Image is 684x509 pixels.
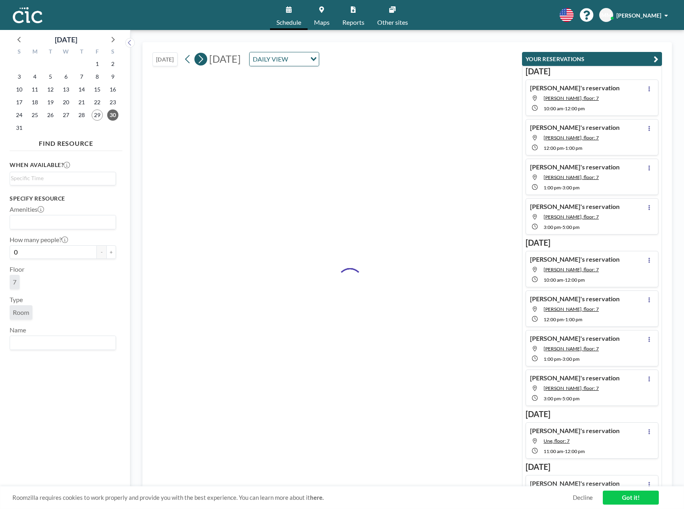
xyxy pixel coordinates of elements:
[89,47,105,58] div: F
[13,278,16,286] span: 7
[97,245,106,259] button: -
[603,491,659,505] a: Got it!
[544,385,599,391] span: Kasa, floor: 7
[561,396,562,402] span: -
[573,494,593,501] a: Decline
[55,34,77,45] div: [DATE]
[564,316,565,322] span: -
[544,135,599,141] span: Kasa, floor: 7
[45,84,56,95] span: Tuesday, August 12, 2025
[14,71,25,82] span: Sunday, August 3, 2025
[10,326,26,334] label: Name
[13,7,42,23] img: organization-logo
[106,245,116,259] button: +
[10,236,68,244] label: How many people?
[544,145,564,151] span: 12:00 PM
[92,84,103,95] span: Friday, August 15, 2025
[10,205,44,213] label: Amenities
[92,109,103,121] span: Friday, August 29, 2025
[276,19,301,26] span: Schedule
[107,58,118,70] span: Saturday, August 2, 2025
[10,336,116,350] div: Search for option
[45,109,56,121] span: Tuesday, August 26, 2025
[45,97,56,108] span: Tuesday, August 19, 2025
[544,105,563,111] span: 10:00 AM
[60,109,72,121] span: Wednesday, August 27, 2025
[209,53,241,65] span: [DATE]
[544,396,561,402] span: 3:00 PM
[544,95,599,101] span: Kasa, floor: 7
[561,185,562,191] span: -
[544,185,561,191] span: 1:00 PM
[14,97,25,108] span: Sunday, August 17, 2025
[92,71,103,82] span: Friday, August 8, 2025
[60,71,72,82] span: Wednesday, August 6, 2025
[45,71,56,82] span: Tuesday, August 5, 2025
[565,448,585,454] span: 12:00 PM
[10,195,116,202] h3: Specify resource
[563,277,565,283] span: -
[314,19,330,26] span: Maps
[11,174,111,183] input: Search for option
[530,374,620,382] h4: [PERSON_NAME]'s reservation
[107,109,118,121] span: Saturday, August 30, 2025
[290,54,306,64] input: Search for option
[544,306,599,312] span: Kasa, floor: 7
[563,105,565,111] span: -
[530,163,620,171] h4: [PERSON_NAME]'s reservation
[251,54,290,64] span: DAILY VIEW
[530,427,620,435] h4: [PERSON_NAME]'s reservation
[562,224,580,230] span: 5:00 PM
[10,296,23,304] label: Type
[14,122,25,133] span: Sunday, August 31, 2025
[530,203,620,211] h4: [PERSON_NAME]'s reservation
[10,265,24,273] label: Floor
[76,84,87,95] span: Thursday, August 14, 2025
[43,47,58,58] div: T
[562,185,580,191] span: 3:00 PM
[544,266,599,272] span: Kasa, floor: 7
[107,71,118,82] span: Saturday, August 9, 2025
[310,494,324,501] a: here.
[105,47,120,58] div: S
[530,255,620,263] h4: [PERSON_NAME]'s reservation
[565,277,585,283] span: 12:00 PM
[92,58,103,70] span: Friday, August 1, 2025
[601,12,612,19] span: MM
[29,71,40,82] span: Monday, August 4, 2025
[14,109,25,121] span: Sunday, August 24, 2025
[616,12,661,19] span: [PERSON_NAME]
[526,238,658,248] h3: [DATE]
[11,217,111,227] input: Search for option
[526,66,658,76] h3: [DATE]
[544,448,563,454] span: 11:00 AM
[29,97,40,108] span: Monday, August 18, 2025
[530,123,620,131] h4: [PERSON_NAME]'s reservation
[561,224,562,230] span: -
[10,136,122,147] h4: FIND RESOURCE
[29,84,40,95] span: Monday, August 11, 2025
[152,52,178,66] button: [DATE]
[530,334,620,342] h4: [PERSON_NAME]'s reservation
[27,47,43,58] div: M
[526,462,658,472] h3: [DATE]
[107,84,118,95] span: Saturday, August 16, 2025
[562,356,580,362] span: 3:00 PM
[74,47,89,58] div: T
[60,84,72,95] span: Wednesday, August 13, 2025
[565,316,582,322] span: 1:00 PM
[544,214,599,220] span: Kasa, floor: 7
[107,97,118,108] span: Saturday, August 23, 2025
[11,338,111,348] input: Search for option
[544,277,563,283] span: 10:00 AM
[565,105,585,111] span: 12:00 PM
[10,172,116,184] div: Search for option
[564,145,565,151] span: -
[530,84,620,92] h4: [PERSON_NAME]'s reservation
[14,84,25,95] span: Sunday, August 10, 2025
[530,295,620,303] h4: [PERSON_NAME]'s reservation
[29,109,40,121] span: Monday, August 25, 2025
[522,52,662,66] button: YOUR RESERVATIONS
[92,97,103,108] span: Friday, August 22, 2025
[10,215,116,229] div: Search for option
